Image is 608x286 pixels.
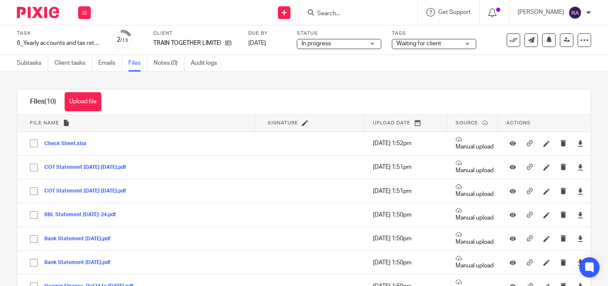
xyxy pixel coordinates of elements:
a: Download [577,187,584,195]
button: Check Sheet.xlsx [44,141,93,147]
span: Upload date [373,121,410,125]
img: Pixie [17,7,59,18]
button: Bank Statement [DATE].pdf [44,260,117,266]
label: Tags [392,30,476,37]
button: Bank Statement [DATE].pdf [44,236,117,242]
button: COT Statement [DATE] [DATE].pdf [44,188,133,194]
button: Upload file [65,92,101,111]
a: Audit logs [191,55,223,71]
button: COT Statement [DATE] [DATE].pdf [44,165,133,170]
span: File name [30,121,59,125]
span: In progress [301,41,331,47]
input: Select [26,159,42,176]
label: Client [153,30,238,37]
a: Download [577,211,584,219]
span: Source [456,121,478,125]
a: Download [577,258,584,267]
p: Manual upload [456,184,494,198]
span: [DATE] [248,40,266,46]
p: Manual upload [456,255,494,270]
a: Download [577,139,584,148]
div: 2 [117,35,128,45]
a: Emails [98,55,122,71]
p: [DATE] 1:50pm [373,211,443,219]
a: Notes (0) [154,55,185,71]
div: 6_Yearly accounts and tax return [17,39,101,47]
input: Select [26,183,42,199]
p: [DATE] 1:52pm [373,139,443,148]
a: Download [577,163,584,171]
span: Get Support [438,9,471,15]
a: Client tasks [54,55,92,71]
input: Select [26,231,42,247]
p: [DATE] 1:50pm [373,234,443,243]
small: /13 [120,38,128,43]
label: Status [297,30,381,37]
a: Subtasks [17,55,48,71]
img: svg%3E [568,6,582,19]
h1: Files [30,97,56,106]
label: Due by [248,30,286,37]
p: Manual upload [456,231,494,246]
input: Select [26,255,42,271]
label: Task [17,30,101,37]
input: Select [26,135,42,151]
a: Download [577,234,584,243]
input: Select [26,207,42,223]
span: Waiting for client [396,41,441,47]
p: Manual upload [456,136,494,151]
p: [DATE] 1:50pm [373,258,443,267]
p: TRAIN TOGETHER LIMITED [153,39,221,47]
p: Manual upload [456,207,494,222]
input: Search [316,10,392,18]
p: [DATE] 1:51pm [373,163,443,171]
p: [PERSON_NAME] [518,8,564,16]
p: [DATE] 1:51pm [373,187,443,195]
p: Manual upload [456,160,494,175]
button: BBL Statement [DATE]-24.pdf [44,212,122,218]
span: Signature [268,121,298,125]
a: Files [128,55,147,71]
span: (10) [44,98,56,105]
span: Actions [506,121,531,125]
